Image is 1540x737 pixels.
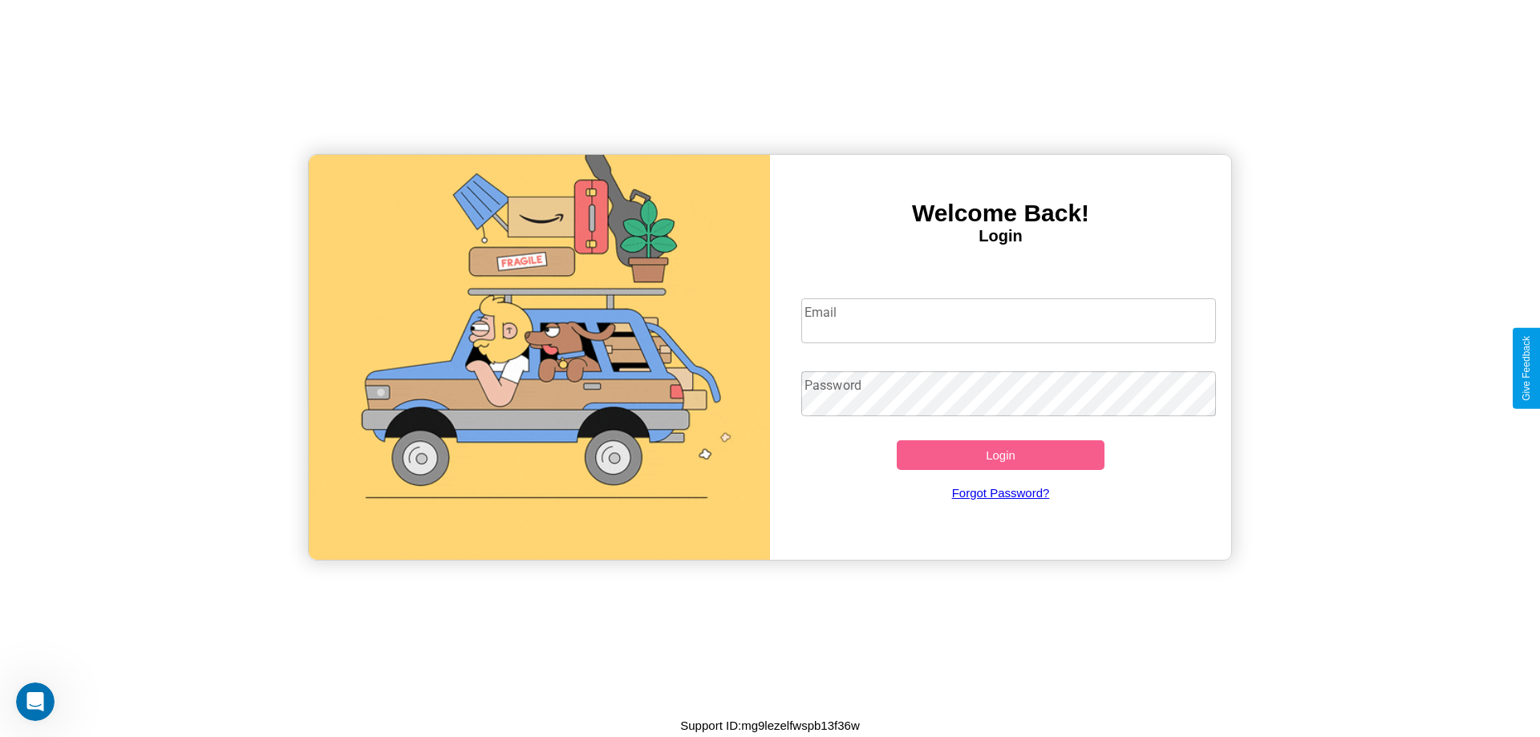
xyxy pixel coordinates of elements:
div: Give Feedback [1521,336,1532,401]
button: Login [897,440,1104,470]
p: Support ID: mg9lezelfwspb13f36w [680,715,859,736]
h4: Login [770,227,1231,245]
a: Forgot Password? [793,470,1209,516]
h3: Welcome Back! [770,200,1231,227]
iframe: Intercom live chat [16,682,55,721]
img: gif [309,155,770,560]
